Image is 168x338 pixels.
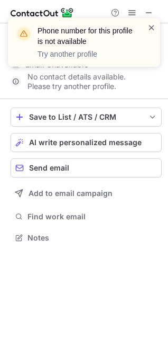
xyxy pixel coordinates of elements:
button: AI write personalized message [11,133,162,152]
img: ContactOut v5.3.10 [11,6,74,19]
div: No contact details available. Please try another profile. [11,73,162,90]
header: Phone number for this profile is not available [38,25,135,47]
span: Find work email [27,212,157,221]
button: Find work email [11,209,162,224]
button: Add to email campaign [11,184,162,203]
button: save-profile-one-click [11,108,162,127]
span: AI write personalized message [29,138,142,147]
span: Send email [29,164,69,172]
img: warning [15,25,32,42]
p: Try another profile [38,49,135,59]
span: Notes [27,233,157,243]
button: Send email [11,158,162,177]
button: Notes [11,230,162,245]
span: Add to email campaign [29,189,113,198]
div: Save to List / ATS / CRM [29,113,143,121]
